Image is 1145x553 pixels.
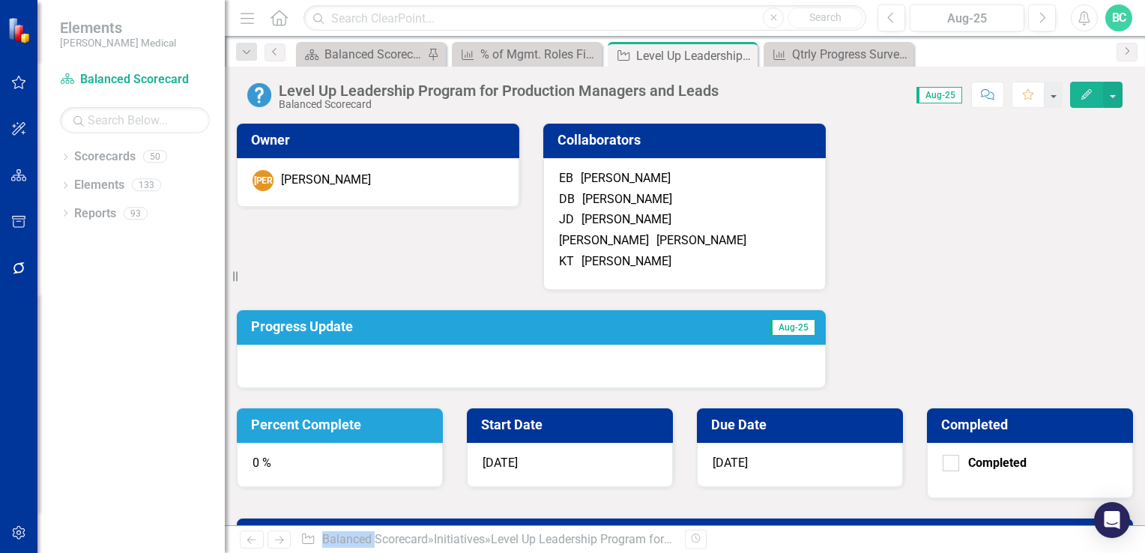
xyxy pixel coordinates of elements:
[770,319,815,336] span: Aug-25
[968,455,1027,472] div: Completed
[456,45,598,64] a: % of Mgmt. Roles Filled with Internal Candidates (Rolling 12 Mos.)
[279,99,719,110] div: Balanced Scorecard
[581,253,671,271] div: [PERSON_NAME]
[7,17,34,43] img: ClearPoint Strategy
[910,4,1024,31] button: Aug-25
[74,205,116,223] a: Reports
[809,11,842,23] span: Search
[767,45,910,64] a: Qtrly Progress Survey of Availability of Data, Data Access, and the Analytical Resources that are...
[434,532,485,546] a: Initiatives
[491,532,839,546] div: Level Up Leadership Program for Production Managers and Leads
[1094,502,1130,538] div: Open Intercom Messenger
[300,531,674,549] div: » »
[124,207,148,220] div: 93
[792,45,910,64] div: Qtrly Progress Survey of Availability of Data, Data Access, and the Analytical Resources that are...
[60,107,210,133] input: Search Below...
[281,172,371,189] div: [PERSON_NAME]
[251,133,510,148] h3: Owner
[656,232,746,250] div: [PERSON_NAME]
[74,177,124,194] a: Elements
[480,45,598,64] div: % of Mgmt. Roles Filled with Internal Candidates (Rolling 12 Mos.)
[559,211,574,229] div: JD
[559,253,574,271] div: KT
[247,83,271,107] img: No Information
[74,148,136,166] a: Scorecards
[303,5,866,31] input: Search ClearPoint...
[279,82,719,99] div: Level Up Leadership Program for Production Managers and Leads
[788,7,862,28] button: Search
[253,170,274,191] div: [PERSON_NAME]
[581,170,671,187] div: [PERSON_NAME]
[300,45,423,64] a: Balanced Scorecard Welcome Page
[559,191,575,208] div: DB
[483,456,518,470] span: [DATE]
[481,417,664,432] h3: Start Date
[60,19,176,37] span: Elements
[711,417,894,432] h3: Due Date
[559,170,573,187] div: EB
[581,211,671,229] div: [PERSON_NAME]
[324,45,423,64] div: Balanced Scorecard Welcome Page
[251,319,638,334] h3: Progress Update
[237,443,443,488] div: 0 %
[143,151,167,163] div: 50
[559,232,649,250] div: [PERSON_NAME]
[60,71,210,88] a: Balanced Scorecard
[60,37,176,49] small: [PERSON_NAME] Medical
[322,532,428,546] a: Balanced Scorecard
[132,179,161,192] div: 133
[1105,4,1132,31] button: BC
[582,191,672,208] div: [PERSON_NAME]
[636,46,754,65] div: Level Up Leadership Program for Production Managers and Leads
[251,417,434,432] h3: Percent Complete
[713,456,748,470] span: [DATE]
[915,10,1019,28] div: Aug-25
[941,417,1124,432] h3: Completed
[558,133,817,148] h3: Collaborators
[916,87,962,103] span: Aug-25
